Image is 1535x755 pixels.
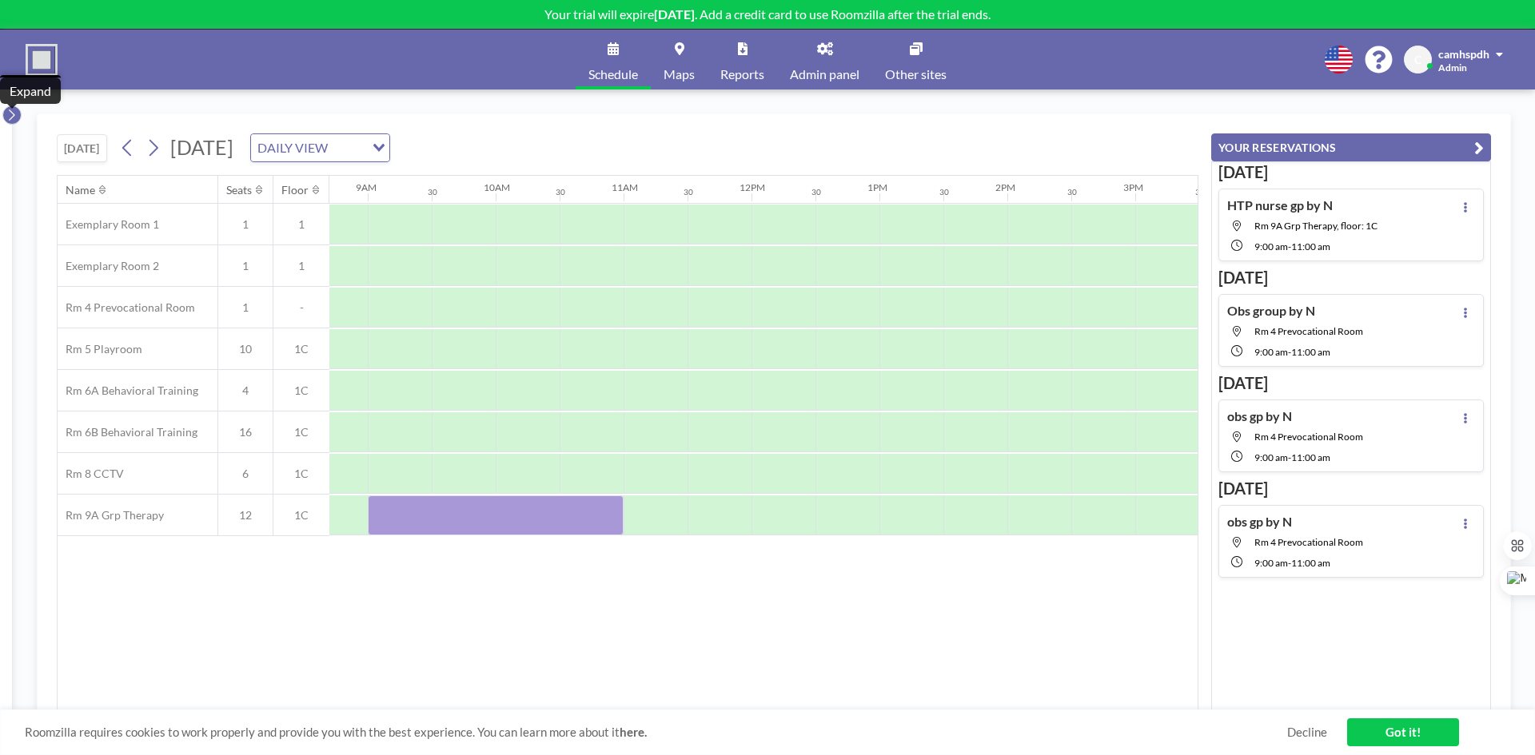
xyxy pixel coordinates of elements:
div: 30 [939,187,949,197]
span: Schedule [588,68,638,81]
h3: [DATE] [1218,162,1484,182]
span: C [1414,53,1421,67]
a: Got it! [1347,718,1459,746]
span: Rm 4 Prevocational Room [1254,431,1363,443]
span: 1C [273,467,329,481]
span: Rm 4 Prevocational Room [58,300,195,315]
h4: HTP nurse gp by N [1227,197,1333,213]
div: 30 [1067,187,1077,197]
span: Rm 4 Prevocational Room [1254,325,1363,337]
a: Schedule [576,30,651,89]
h3: [DATE] [1218,268,1484,288]
div: Name [66,183,95,197]
a: Decline [1287,725,1327,740]
span: 11:00 AM [1291,346,1330,358]
span: 9:00 AM [1254,557,1288,569]
span: 16 [218,425,273,439]
a: here. [620,725,647,739]
div: 30 [811,187,821,197]
span: 9:00 AM [1254,451,1288,463]
span: - [1288,557,1291,569]
span: 1 [218,217,273,232]
span: Rm 6A Behavioral Training [58,383,198,398]
span: 11:00 AM [1291,240,1330,252]
img: organization-logo [26,44,58,76]
b: [DATE] [654,6,695,22]
span: - [1288,346,1291,358]
span: Admin [1438,62,1467,74]
span: 11:00 AM [1291,557,1330,569]
h4: obs gp by N [1227,408,1292,424]
span: 1 [273,259,329,273]
button: YOUR RESERVATIONS [1211,133,1491,161]
input: Search for option [333,137,363,158]
div: 2PM [995,181,1015,193]
span: 1C [273,383,329,398]
a: Reports [708,30,777,89]
span: 9:00 AM [1254,346,1288,358]
span: 12 [218,508,273,523]
span: Rm 9A Grp Therapy [58,508,164,523]
span: Rm 4 Prevocational Room [1254,536,1363,548]
h3: [DATE] [1218,373,1484,393]
div: 30 [1195,187,1205,197]
span: 1C [273,425,329,439]
div: 30 [684,187,693,197]
button: [DATE] [57,134,107,162]
div: Seats [226,183,252,197]
span: 11:00 AM [1291,451,1330,463]
span: Exemplary Room 1 [58,217,159,232]
span: 1 [273,217,329,232]
span: - [273,300,329,315]
span: 1 [218,259,273,273]
span: Rm 5 Playroom [58,342,142,356]
a: Other sites [872,30,959,89]
span: Rm 6B Behavioral Training [58,425,197,439]
span: Admin panel [790,68,859,81]
div: 12PM [740,181,765,193]
span: - [1288,240,1291,252]
div: 3PM [1123,181,1143,193]
div: 30 [556,187,565,197]
a: Maps [651,30,708,89]
div: 10AM [484,181,510,193]
div: 1PM [867,181,887,193]
span: Reports [720,68,764,81]
span: 1C [273,342,329,356]
h4: obs gp by N [1227,514,1292,530]
span: Maps [664,68,695,81]
span: Rm 8 CCTV [58,467,124,481]
span: 6 [218,467,273,481]
span: Roomzilla requires cookies to work properly and provide you with the best experience. You can lea... [25,725,1287,740]
span: Other sites [885,68,947,81]
span: DAILY VIEW [254,137,331,158]
h3: [DATE] [1218,479,1484,499]
span: 10 [218,342,273,356]
span: camhspdh [1438,47,1489,61]
span: Rm 9A Grp Therapy, floor: 1C [1254,220,1378,232]
span: - [1288,451,1291,463]
span: 9:00 AM [1254,240,1288,252]
span: 4 [218,383,273,398]
h4: Obs group by N [1227,303,1315,319]
span: 1C [273,508,329,523]
a: Admin panel [777,30,872,89]
div: 11AM [612,181,638,193]
div: Search for option [251,134,389,161]
div: 30 [428,187,437,197]
span: Exemplary Room 2 [58,259,159,273]
span: [DATE] [170,135,233,159]
span: 1 [218,300,273,315]
div: 9AM [356,181,377,193]
div: Floor [281,183,309,197]
div: Expand [10,83,51,99]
